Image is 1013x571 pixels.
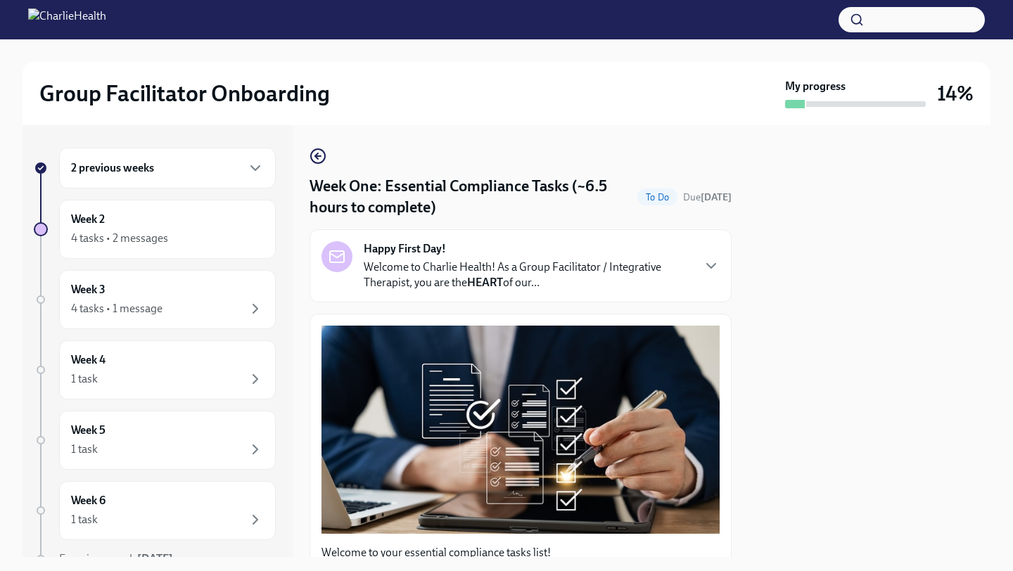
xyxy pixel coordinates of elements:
[34,411,276,470] a: Week 51 task
[364,259,692,290] p: Welcome to Charlie Health! As a Group Facilitator / Integrative Therapist, you are the of our...
[59,148,276,188] div: 2 previous weeks
[71,493,106,508] h6: Week 6
[467,276,503,289] strong: HEART
[71,512,98,527] div: 1 task
[137,552,173,565] strong: [DATE]
[39,79,330,108] h2: Group Facilitator Onboarding
[34,340,276,399] a: Week 41 task
[34,200,276,259] a: Week 24 tasks • 2 messages
[701,191,732,203] strong: [DATE]
[71,442,98,457] div: 1 task
[937,81,974,106] h3: 14%
[71,371,98,387] div: 1 task
[71,212,105,227] h6: Week 2
[34,481,276,540] a: Week 61 task
[71,160,154,176] h6: 2 previous weeks
[321,545,720,560] p: Welcome to your essential compliance tasks list!
[683,191,732,204] span: September 22nd, 2025 10:00
[310,176,632,218] h4: Week One: Essential Compliance Tasks (~6.5 hours to complete)
[34,270,276,329] a: Week 34 tasks • 1 message
[71,231,168,246] div: 4 tasks • 2 messages
[71,423,106,438] h6: Week 5
[637,192,677,203] span: To Do
[71,352,106,368] h6: Week 4
[785,79,846,94] strong: My progress
[364,241,446,257] strong: Happy First Day!
[321,326,720,533] button: Zoom image
[683,191,732,203] span: Due
[28,8,106,31] img: CharlieHealth
[59,552,173,565] span: Experience ends
[71,282,106,297] h6: Week 3
[71,301,163,316] div: 4 tasks • 1 message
